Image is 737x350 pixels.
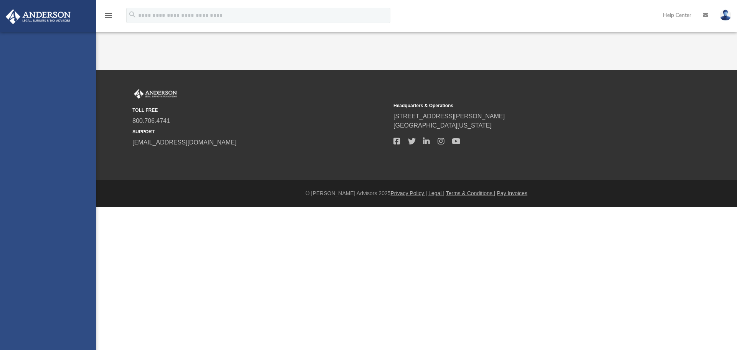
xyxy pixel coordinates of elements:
a: menu [104,15,113,20]
img: User Pic [720,10,731,21]
div: © [PERSON_NAME] Advisors 2025 [96,189,737,197]
img: Anderson Advisors Platinum Portal [3,9,73,24]
a: 800.706.4741 [132,118,170,124]
a: [STREET_ADDRESS][PERSON_NAME] [393,113,505,119]
i: menu [104,11,113,20]
a: Legal | [428,190,445,196]
small: SUPPORT [132,128,388,135]
a: [EMAIL_ADDRESS][DOMAIN_NAME] [132,139,236,146]
a: Pay Invoices [497,190,527,196]
small: Headquarters & Operations [393,102,649,109]
i: search [128,10,137,19]
img: Anderson Advisors Platinum Portal [132,89,178,99]
a: [GEOGRAPHIC_DATA][US_STATE] [393,122,492,129]
a: Privacy Policy | [391,190,427,196]
a: Terms & Conditions | [446,190,496,196]
small: TOLL FREE [132,107,388,114]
